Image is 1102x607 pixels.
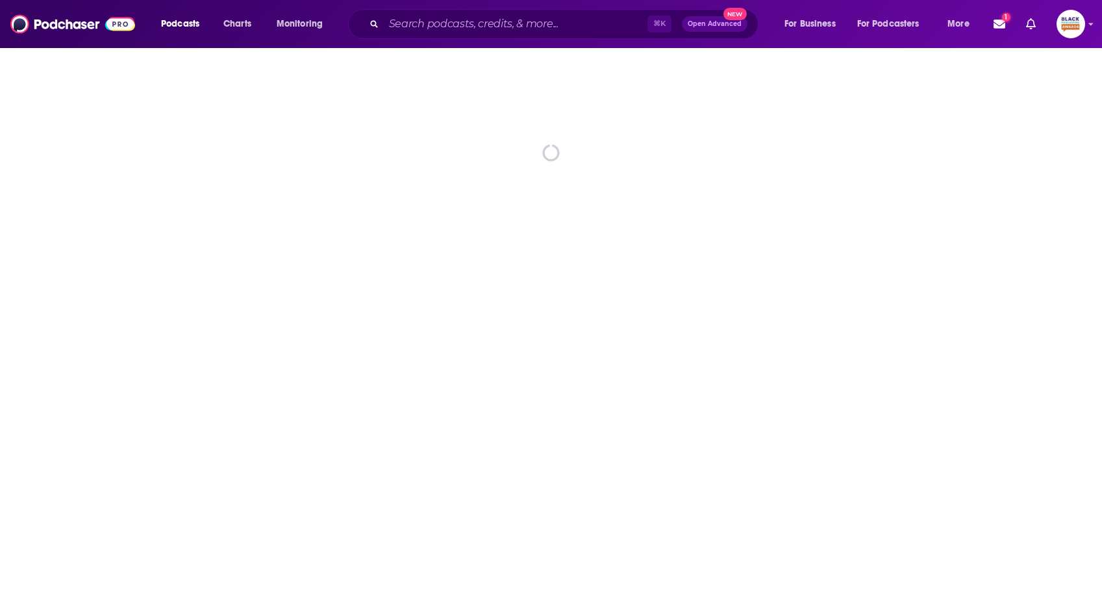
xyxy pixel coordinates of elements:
span: ⌘ K [647,16,671,32]
span: Open Advanced [688,21,742,27]
img: User Profile [1057,10,1085,38]
button: open menu [152,14,216,34]
span: New [723,8,747,20]
button: Open AdvancedNew [682,16,747,32]
button: open menu [775,14,852,34]
a: Show notifications dropdown [988,13,1010,35]
button: Show profile menu [1057,10,1085,38]
a: Charts [215,14,259,34]
span: Logged in as blackpodcastingawards [1057,10,1085,38]
a: Show notifications dropdown [1021,13,1041,35]
span: Podcasts [161,15,199,33]
input: Search podcasts, credits, & more... [384,14,647,34]
img: Podchaser - Follow, Share and Rate Podcasts [10,12,135,36]
span: Charts [223,15,251,33]
button: open menu [849,14,938,34]
span: For Business [784,15,836,33]
button: open menu [268,14,340,34]
button: open menu [938,14,986,34]
span: For Podcasters [857,15,920,33]
div: Search podcasts, credits, & more... [360,9,771,39]
span: Monitoring [277,15,323,33]
span: More [947,15,970,33]
span: 1 [1002,13,1010,21]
